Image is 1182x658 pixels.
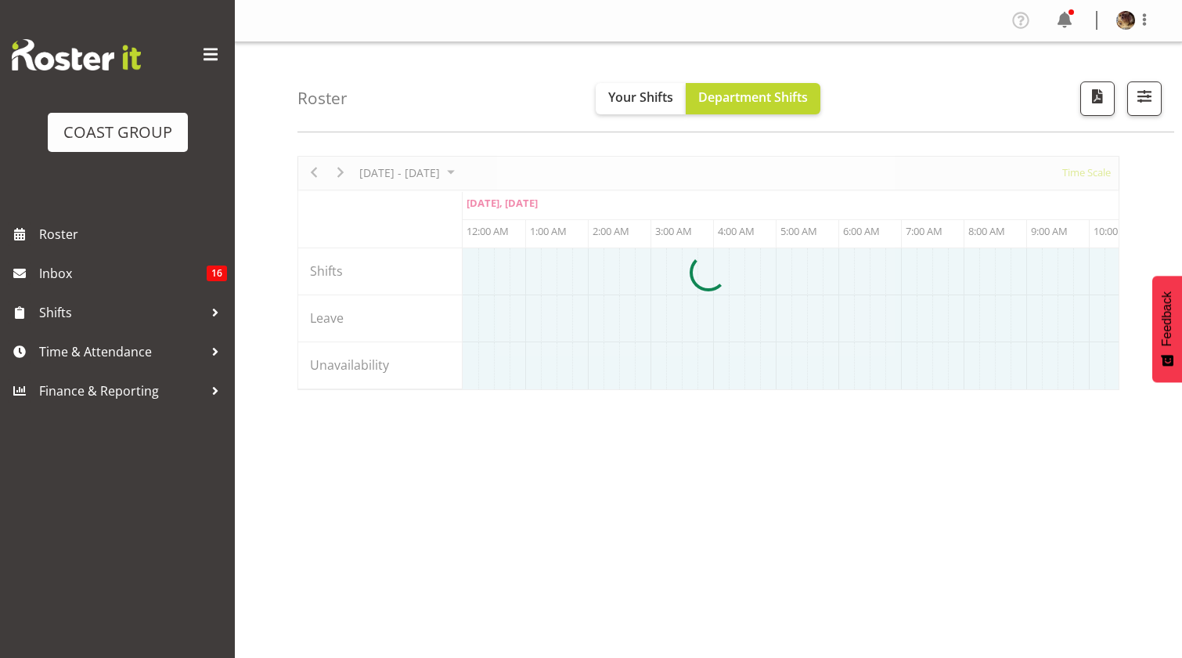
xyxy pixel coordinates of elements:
[39,222,227,246] span: Roster
[39,340,204,363] span: Time & Attendance
[608,89,673,106] span: Your Shifts
[12,39,141,70] img: Rosterit website logo
[596,83,686,114] button: Your Shifts
[39,379,204,403] span: Finance & Reporting
[63,121,172,144] div: COAST GROUP
[297,89,348,107] h4: Roster
[686,83,820,114] button: Department Shifts
[698,89,808,106] span: Department Shifts
[1116,11,1135,30] img: aaron-grant454b22c01f25b3c339245abd24dca433.png
[207,266,227,281] span: 16
[39,262,207,285] span: Inbox
[39,301,204,324] span: Shifts
[1160,291,1174,346] span: Feedback
[1152,276,1182,382] button: Feedback - Show survey
[1080,81,1115,116] button: Download a PDF of the roster according to the set date range.
[1127,81,1162,116] button: Filter Shifts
